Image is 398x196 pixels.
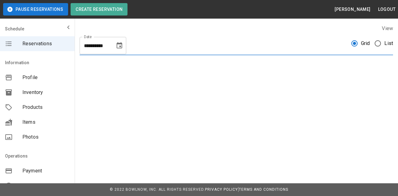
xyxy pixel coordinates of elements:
[332,4,373,15] button: [PERSON_NAME]
[22,118,70,126] span: Items
[22,167,70,175] span: Payment
[205,187,238,192] a: Privacy Policy
[3,3,68,16] button: Pause Reservations
[22,133,70,141] span: Photos
[376,4,398,15] button: Logout
[239,187,288,192] a: Terms and Conditions
[183,6,218,12] img: logo
[22,40,70,47] span: Reservations
[384,40,393,47] span: List
[113,39,126,52] button: Choose date, selected date is Aug 14, 2025
[382,25,393,31] label: View
[22,89,70,96] span: Inventory
[110,187,205,192] span: © 2022 BowlNow, Inc. All Rights Reserved.
[22,74,70,81] span: Profile
[361,40,370,47] span: Grid
[71,3,127,16] button: Create Reservation
[22,104,70,111] span: Products
[22,182,70,189] span: Hours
